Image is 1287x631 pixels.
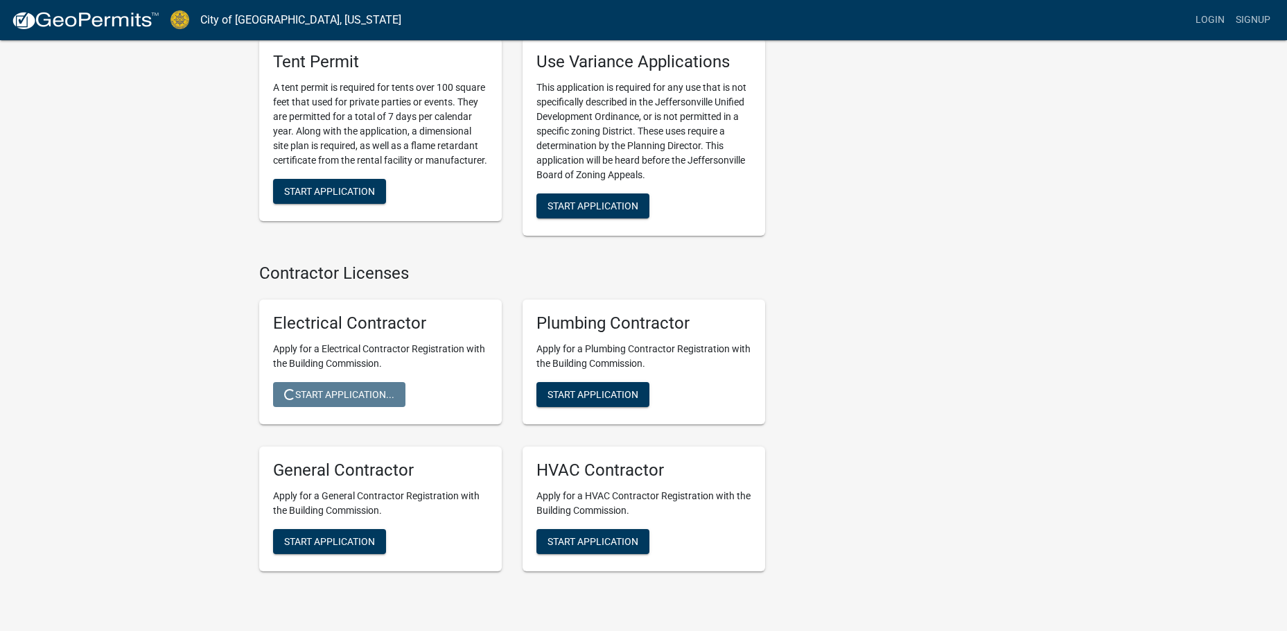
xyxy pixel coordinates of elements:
[536,52,751,72] h5: Use Variance Applications
[284,535,375,546] span: Start Application
[273,460,488,481] h5: General Contractor
[536,193,649,218] button: Start Application
[536,80,751,182] p: This application is required for any use that is not specifically described in the Jeffersonville...
[536,342,751,371] p: Apply for a Plumbing Contractor Registration with the Building Commission.
[273,179,386,204] button: Start Application
[170,10,189,29] img: City of Jeffersonville, Indiana
[548,389,638,400] span: Start Application
[548,200,638,211] span: Start Application
[536,489,751,518] p: Apply for a HVAC Contractor Registration with the Building Commission.
[536,313,751,334] h5: Plumbing Contractor
[536,382,649,407] button: Start Application
[200,8,401,32] a: City of [GEOGRAPHIC_DATA], [US_STATE]
[273,342,488,371] p: Apply for a Electrical Contractor Registration with the Building Commission.
[273,382,405,407] button: Start Application...
[273,529,386,554] button: Start Application
[536,460,751,481] h5: HVAC Contractor
[284,185,375,196] span: Start Application
[1230,7,1276,33] a: Signup
[273,52,488,72] h5: Tent Permit
[273,489,488,518] p: Apply for a General Contractor Registration with the Building Commission.
[273,80,488,168] p: A tent permit is required for tents over 100 square feet that used for private parties or events....
[548,535,638,546] span: Start Application
[259,263,765,284] h4: Contractor Licenses
[536,529,649,554] button: Start Application
[284,389,394,400] span: Start Application...
[273,313,488,334] h5: Electrical Contractor
[1190,7,1230,33] a: Login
